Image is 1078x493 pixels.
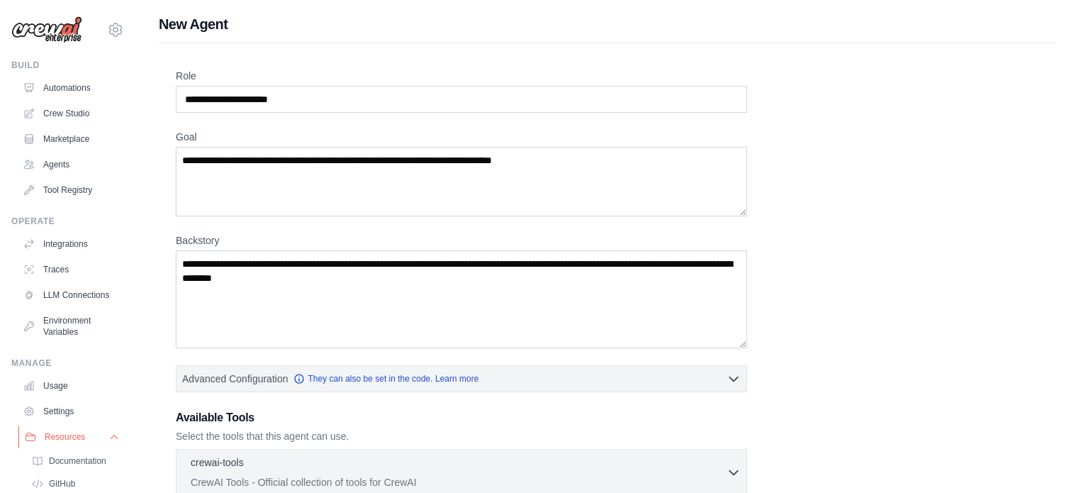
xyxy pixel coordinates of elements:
[191,475,726,489] p: CrewAI Tools - Official collection of tools for CrewAI
[293,373,478,384] a: They can also be set in the code. Learn more
[159,14,1055,34] h1: New Agent
[17,258,124,281] a: Traces
[176,233,747,248] label: Backstory
[17,128,124,150] a: Marketplace
[11,16,82,43] img: Logo
[17,233,124,255] a: Integrations
[176,130,747,144] label: Goal
[11,60,124,71] div: Build
[176,429,747,443] p: Select the tools that this agent can use.
[17,102,124,125] a: Crew Studio
[17,309,124,343] a: Environment Variables
[18,426,125,448] button: Resources
[45,431,85,443] span: Resources
[17,179,124,201] a: Tool Registry
[26,451,124,471] a: Documentation
[176,409,747,426] h3: Available Tools
[49,478,75,489] span: GitHub
[11,358,124,369] div: Manage
[17,284,124,306] a: LLM Connections
[191,455,244,470] p: crewai-tools
[182,455,741,489] button: crewai-tools CrewAI Tools - Official collection of tools for CrewAI
[49,455,106,467] span: Documentation
[182,372,288,386] span: Advanced Configuration
[176,366,746,392] button: Advanced Configuration They can also be set in the code. Learn more
[17,375,124,397] a: Usage
[17,77,124,99] a: Automations
[176,69,747,83] label: Role
[17,400,124,423] a: Settings
[17,153,124,176] a: Agents
[11,216,124,227] div: Operate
